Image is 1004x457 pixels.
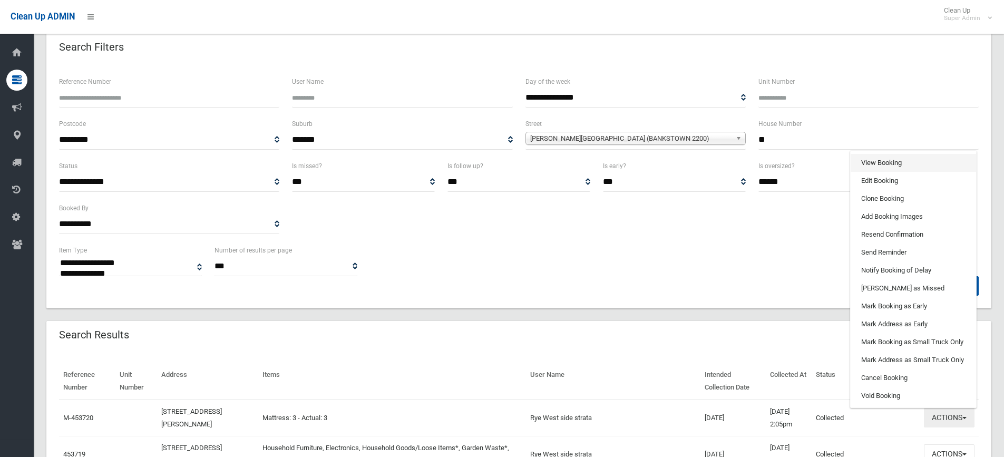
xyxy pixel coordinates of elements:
[851,226,976,244] a: Resend Confirmation
[526,363,700,400] th: User Name
[944,14,980,22] small: Super Admin
[525,118,542,130] label: Street
[939,6,991,22] span: Clean Up
[851,315,976,333] a: Mark Address as Early
[447,160,483,172] label: Is follow up?
[851,333,976,351] a: Mark Booking as Small Truck Only
[851,261,976,279] a: Notify Booking of Delay
[851,279,976,297] a: [PERSON_NAME] as Missed
[700,400,766,436] td: [DATE]
[59,363,115,400] th: Reference Number
[530,132,732,145] span: [PERSON_NAME][GEOGRAPHIC_DATA] (BANKSTOWN 2200)
[525,76,570,87] label: Day of the week
[292,118,313,130] label: Suburb
[59,202,89,214] label: Booked By
[758,160,795,172] label: Is oversized?
[526,400,700,436] td: Rye West side strata
[59,160,77,172] label: Status
[59,76,111,87] label: Reference Number
[46,37,137,57] header: Search Filters
[46,325,142,345] header: Search Results
[161,407,222,428] a: [STREET_ADDRESS][PERSON_NAME]
[59,118,86,130] label: Postcode
[700,363,766,400] th: Intended Collection Date
[59,245,87,256] label: Item Type
[758,76,795,87] label: Unit Number
[851,351,976,369] a: Mark Address as Small Truck Only
[292,76,324,87] label: User Name
[766,400,812,436] td: [DATE] 2:05pm
[258,400,527,436] td: Mattress: 3 - Actual: 3
[115,363,157,400] th: Unit Number
[758,118,802,130] label: House Number
[851,244,976,261] a: Send Reminder
[851,297,976,315] a: Mark Booking as Early
[215,245,292,256] label: Number of results per page
[851,208,976,226] a: Add Booking Images
[63,414,93,422] a: M-453720
[603,160,626,172] label: Is early?
[292,160,322,172] label: Is missed?
[851,387,976,405] a: Void Booking
[766,363,812,400] th: Collected At
[851,172,976,190] a: Edit Booking
[812,363,920,400] th: Status
[924,408,974,427] button: Actions
[157,363,258,400] th: Address
[851,369,976,387] a: Cancel Booking
[258,363,527,400] th: Items
[11,12,75,22] span: Clean Up ADMIN
[851,190,976,208] a: Clone Booking
[812,400,920,436] td: Collected
[851,154,976,172] a: View Booking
